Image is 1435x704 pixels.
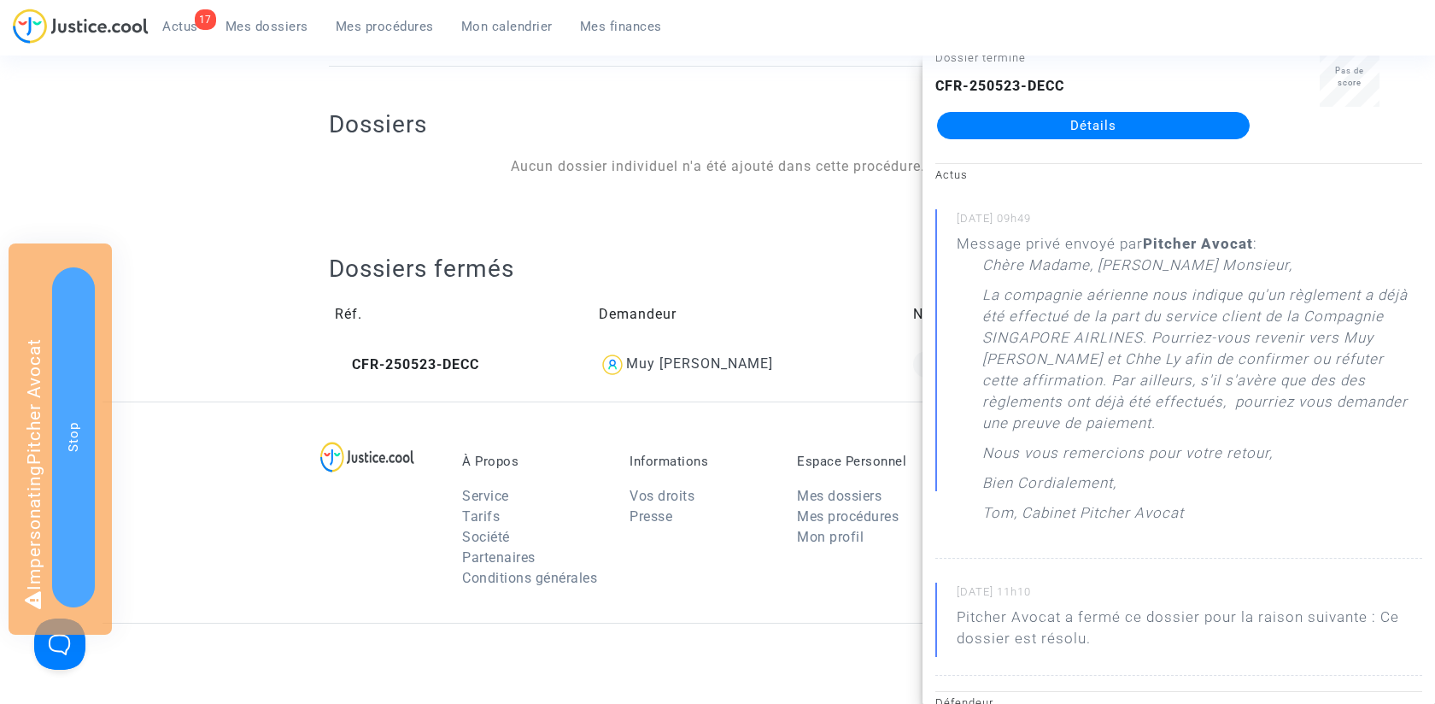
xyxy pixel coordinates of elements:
[580,19,662,34] span: Mes finances
[957,607,1422,649] div: Pitcher Avocat a fermé ce dossier pour la raison suivante : Ce dossier est résolu.
[195,9,216,30] div: 17
[937,112,1250,139] a: Détails
[907,284,1106,345] td: Notes
[461,19,553,34] span: Mon calendrier
[66,422,81,452] span: Stop
[630,488,694,504] a: Vos droits
[935,168,968,181] small: Actus
[462,454,604,469] p: À Propos
[329,284,593,345] td: Réf.
[346,156,1090,177] div: Aucun dossier individuel n'a été ajouté dans cette procédure.
[599,351,626,378] img: icon-user.svg
[335,356,479,373] span: CFR-250523-DECC
[13,9,149,44] img: jc-logo.svg
[982,472,1116,502] p: Bien Cordialement,
[982,255,1292,285] p: Chère Madame, [PERSON_NAME] Monsieur,
[225,19,308,34] span: Mes dossiers
[797,454,939,469] p: Espace Personnel
[630,454,771,469] p: Informations
[957,584,1422,607] small: [DATE] 11h10
[212,14,322,39] a: Mes dossiers
[9,243,112,635] div: Impersonating
[52,267,95,607] button: Stop
[1143,235,1253,252] b: Pitcher Avocat
[462,529,510,545] a: Société
[448,14,566,39] a: Mon calendrier
[935,78,1064,94] b: CFR-250523-DECC
[320,442,415,472] img: logo-lg.svg
[462,488,509,504] a: Service
[34,619,85,670] iframe: Help Scout Beacon - Open
[329,109,427,139] h2: Dossiers
[462,508,500,525] a: Tarifs
[797,508,899,525] a: Mes procédures
[336,19,434,34] span: Mes procédures
[935,51,1026,64] small: Dossier terminé
[566,14,676,39] a: Mes finances
[797,488,881,504] a: Mes dossiers
[162,19,198,34] span: Actus
[593,284,907,345] td: Demandeur
[630,508,672,525] a: Presse
[957,211,1422,233] small: [DATE] 09h49
[957,233,1422,532] div: Message privé envoyé par :
[462,549,536,566] a: Partenaires
[797,529,864,545] a: Mon profil
[982,285,1422,443] p: La compagnie aérienne nous indique qu'un règlement a déjà été effectué de la part du service clie...
[982,502,1184,532] p: Tom, Cabinet Pitcher Avocat
[322,14,448,39] a: Mes procédures
[149,14,212,39] a: 17Actus
[329,254,514,284] h2: Dossiers fermés
[626,355,773,372] div: Muy [PERSON_NAME]
[462,570,597,586] a: Conditions générales
[982,443,1273,472] p: Nous vous remercions pour votre retour,
[1335,66,1364,87] span: Pas de score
